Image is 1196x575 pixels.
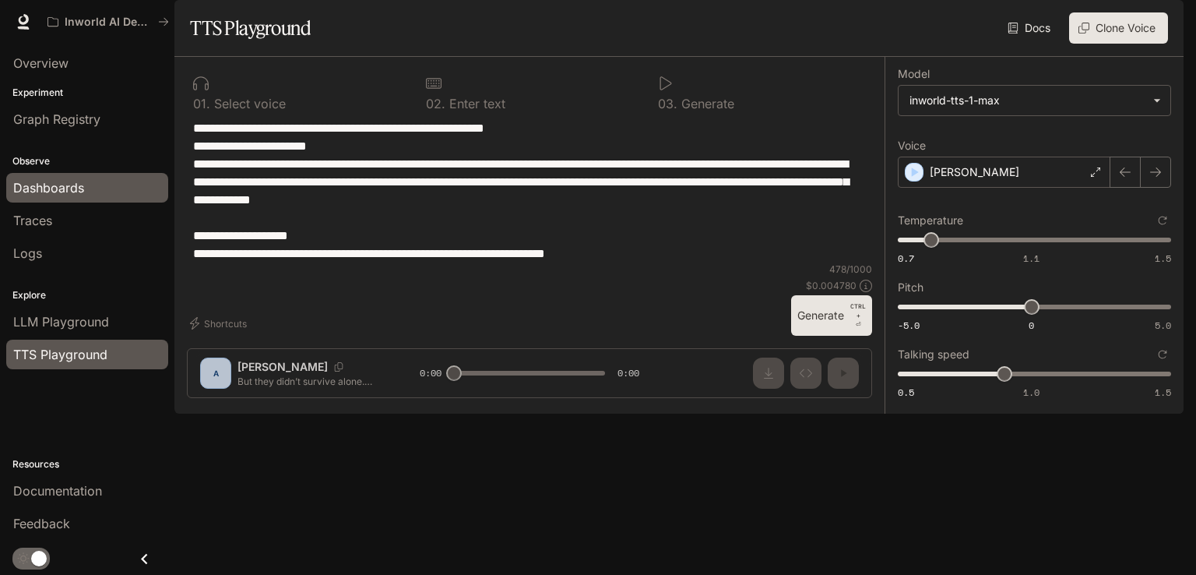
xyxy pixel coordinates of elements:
p: Select voice [210,97,286,110]
a: Docs [1004,12,1057,44]
p: CTRL + [850,302,866,320]
p: [PERSON_NAME] [930,164,1019,180]
div: inworld-tts-1-max [909,93,1145,108]
button: Clone Voice [1069,12,1168,44]
span: 5.0 [1155,319,1171,332]
span: 0.7 [898,252,914,265]
p: Pitch [898,282,923,293]
p: 0 3 . [658,97,677,110]
button: All workspaces [40,6,176,37]
p: 0 2 . [426,97,445,110]
span: 0 [1029,319,1034,332]
p: Generate [677,97,734,110]
button: Shortcuts [187,311,253,336]
button: Reset to default [1154,212,1171,229]
h1: TTS Playground [190,12,311,44]
span: 0.5 [898,386,914,399]
p: Talking speed [898,349,969,360]
p: Model [898,69,930,79]
span: 1.1 [1023,252,1039,265]
span: 1.5 [1155,252,1171,265]
div: inworld-tts-1-max [899,86,1170,115]
p: Voice [898,140,926,151]
p: ⏎ [850,302,866,330]
span: 1.0 [1023,386,1039,399]
button: GenerateCTRL +⏎ [791,295,872,336]
span: -5.0 [898,319,920,332]
p: Enter text [445,97,505,110]
span: 1.5 [1155,386,1171,399]
p: Temperature [898,215,963,226]
p: Inworld AI Demos [65,16,152,29]
button: Reset to default [1154,346,1171,363]
p: 0 1 . [193,97,210,110]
